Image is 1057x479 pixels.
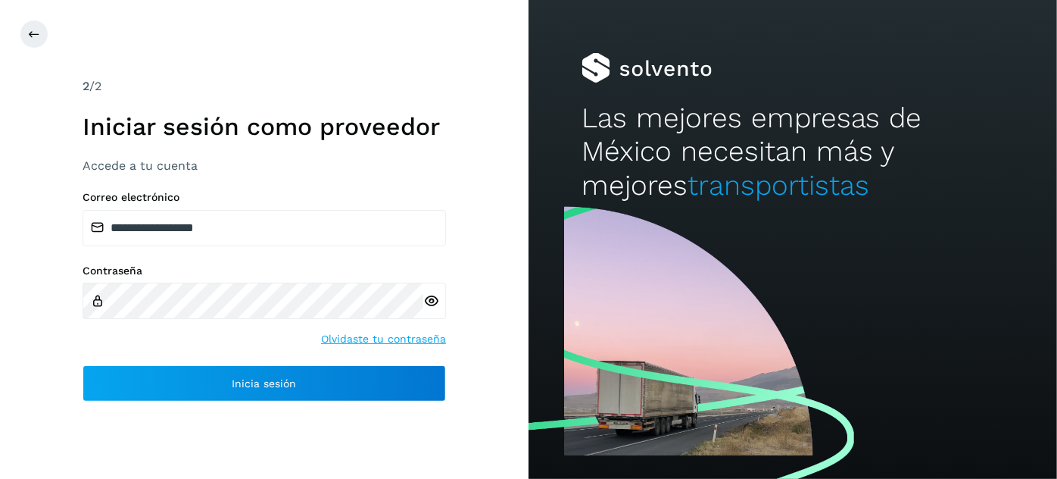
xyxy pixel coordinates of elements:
h2: Las mejores empresas de México necesitan más y mejores [582,102,1004,202]
span: transportistas [688,169,869,202]
label: Contraseña [83,265,446,277]
span: Inicia sesión [232,378,297,389]
h1: Iniciar sesión como proveedor [83,112,446,141]
div: /2 [83,77,446,95]
h3: Accede a tu cuenta [83,158,446,173]
a: Olvidaste tu contraseña [321,331,446,347]
button: Inicia sesión [83,365,446,402]
span: 2 [83,79,89,93]
label: Correo electrónico [83,191,446,204]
